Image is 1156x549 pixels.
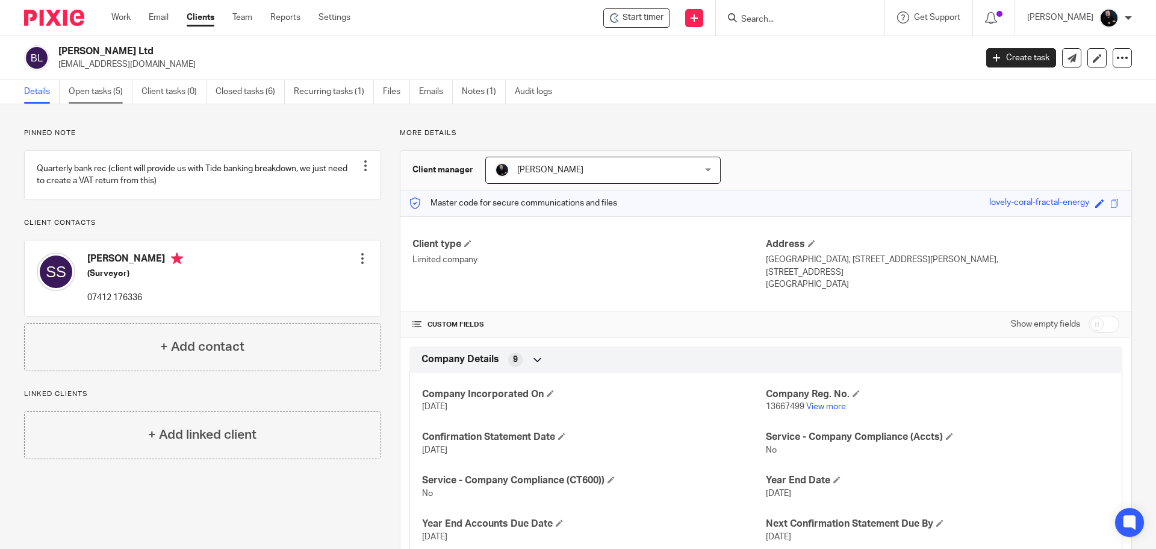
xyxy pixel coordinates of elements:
span: [DATE] [422,446,447,454]
h4: CUSTOM FIELDS [412,320,766,330]
h4: + Add linked client [148,425,256,444]
a: Audit logs [515,80,561,104]
span: Start timer [623,11,663,24]
a: Create task [986,48,1056,67]
p: Pinned note [24,128,381,138]
a: Email [149,11,169,24]
span: No [766,446,777,454]
span: [DATE] [422,403,447,411]
img: svg%3E [37,253,75,291]
h4: Confirmation Statement Date [422,431,766,444]
span: [DATE] [422,533,447,541]
h4: Client type [412,238,766,251]
h4: Company Reg. No. [766,388,1110,401]
p: Master code for secure communications and files [409,197,617,209]
span: No [422,489,433,498]
a: Settings [319,11,350,24]
span: Get Support [914,13,960,22]
h4: Address [766,238,1119,251]
p: [EMAIL_ADDRESS][DOMAIN_NAME] [58,58,968,71]
a: Closed tasks (6) [216,80,285,104]
h2: [PERSON_NAME] Ltd [58,45,786,58]
a: Reports [270,11,300,24]
p: [STREET_ADDRESS] [766,266,1119,278]
a: Client tasks (0) [141,80,207,104]
div: lovely-coral-fractal-energy [989,196,1089,210]
h4: [PERSON_NAME] [87,253,183,268]
h4: Company Incorporated On [422,388,766,401]
span: 13667499 [766,403,804,411]
h4: Service - Company Compliance (CT600)) [422,474,766,487]
p: Client contacts [24,218,381,228]
h4: Service - Company Compliance (Accts) [766,431,1110,444]
h4: Year End Accounts Due Date [422,518,766,530]
h4: Year End Date [766,474,1110,487]
a: Emails [419,80,453,104]
p: Limited company [412,254,766,266]
a: Recurring tasks (1) [294,80,374,104]
span: [PERSON_NAME] [517,166,583,174]
a: Open tasks (5) [69,80,132,104]
p: [GEOGRAPHIC_DATA] [766,278,1119,290]
span: 9 [513,354,518,366]
h4: Next Confirmation Statement Due By [766,518,1110,530]
a: Files [383,80,410,104]
p: 07412 176336 [87,292,183,304]
a: Details [24,80,60,104]
a: Team [232,11,252,24]
span: Company Details [421,353,499,366]
h4: + Add contact [160,337,244,356]
div: Bentley Reed Ltd [603,8,670,28]
i: Primary [171,253,183,265]
img: Headshots%20accounting4everything_Poppy%20Jakes%20Photography-2203.jpg [1099,8,1119,28]
img: svg%3E [24,45,49,71]
h3: Client manager [412,164,473,176]
h5: (Surveyor) [87,268,183,280]
input: Search [740,14,848,25]
a: Notes (1) [462,80,506,104]
p: [PERSON_NAME] [1027,11,1093,24]
img: Pixie [24,10,84,26]
a: View more [806,403,846,411]
p: Linked clients [24,389,381,399]
label: Show empty fields [1011,318,1080,330]
a: Clients [187,11,214,24]
span: [DATE] [766,533,791,541]
p: More details [400,128,1132,138]
p: [GEOGRAPHIC_DATA], [STREET_ADDRESS][PERSON_NAME], [766,254,1119,266]
img: Headshots%20accounting4everything_Poppy%20Jakes%20Photography-2203.jpg [495,163,509,177]
a: Work [111,11,131,24]
span: [DATE] [766,489,791,498]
